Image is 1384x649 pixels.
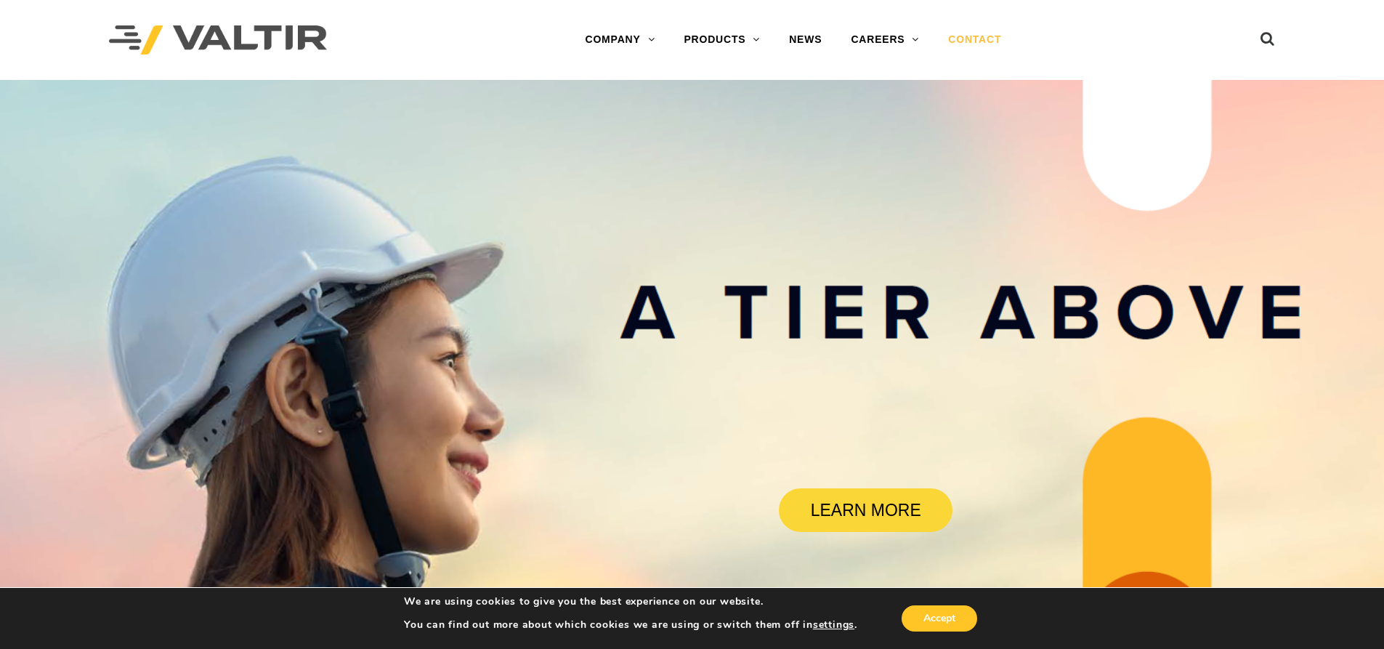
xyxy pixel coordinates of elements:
[934,25,1016,55] a: CONTACT
[902,605,977,632] button: Accept
[404,618,857,632] p: You can find out more about which cookies we are using or switch them off in .
[404,595,857,608] p: We are using cookies to give you the best experience on our website.
[813,618,854,632] button: settings
[669,25,774,55] a: PRODUCTS
[779,488,952,532] a: LEARN MORE
[570,25,669,55] a: COMPANY
[836,25,934,55] a: CAREERS
[109,25,327,55] img: Valtir
[774,25,836,55] a: NEWS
